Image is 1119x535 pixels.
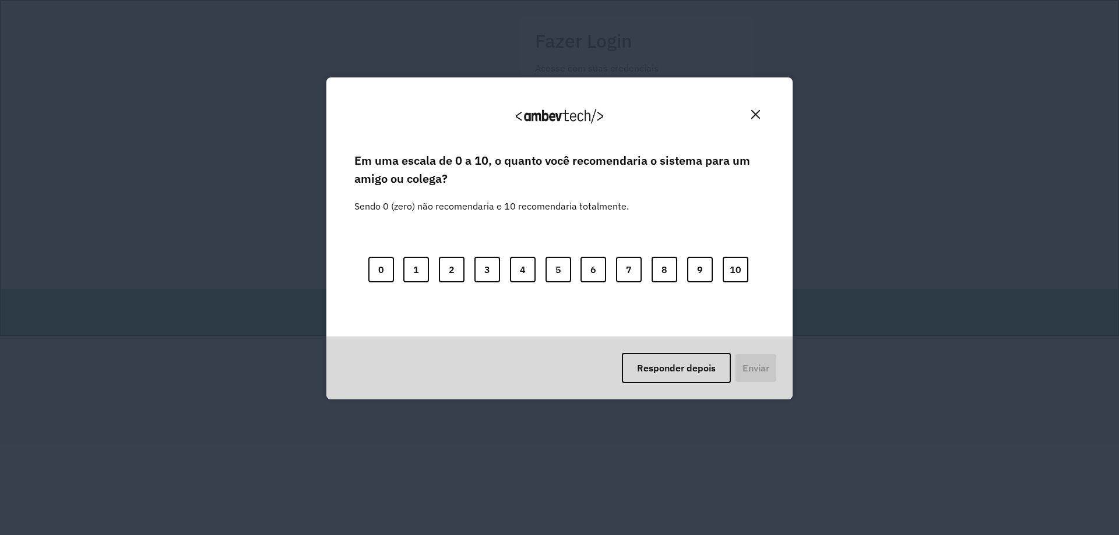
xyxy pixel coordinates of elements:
[616,257,642,282] button: 7
[723,257,748,282] button: 10
[747,105,765,123] button: Close
[368,257,394,282] button: 0
[354,185,629,213] label: Sendo 0 (zero) não recomendaria e 10 recomendaria totalmente.
[546,257,571,282] button: 5
[751,110,760,119] img: Close
[474,257,500,282] button: 3
[403,257,429,282] button: 1
[622,353,731,383] button: Responder depois
[687,257,713,282] button: 9
[510,257,536,282] button: 4
[354,152,765,187] label: Em uma escala de 0 a 10, o quanto você recomendaria o sistema para um amigo ou colega?
[516,109,603,123] img: Logo Ambevtech
[580,257,606,282] button: 6
[652,257,677,282] button: 8
[439,257,465,282] button: 2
